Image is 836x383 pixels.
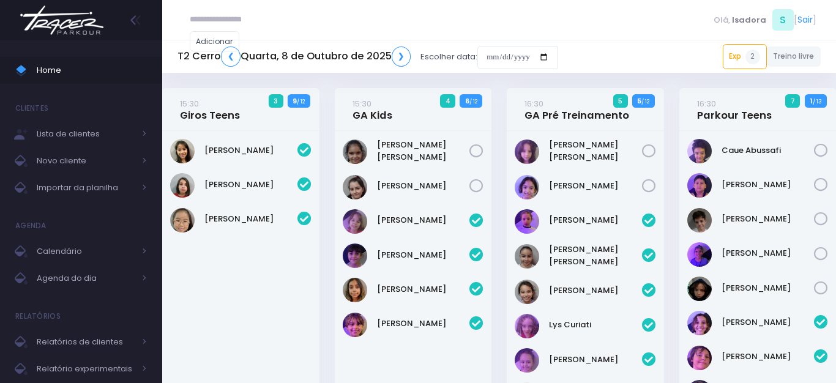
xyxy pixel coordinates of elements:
[745,50,760,64] span: 2
[772,9,794,31] span: S
[269,94,283,108] span: 3
[723,44,767,69] a: Exp2
[722,247,814,259] a: [PERSON_NAME]
[180,98,199,110] small: 15:30
[813,98,822,105] small: / 13
[37,126,135,142] span: Lista de clientes
[687,311,712,335] img: Estela Nunes catto
[515,314,539,338] img: Lys Curiati
[687,277,712,301] img: Yeshe Idargo Kis
[377,249,469,261] a: [PERSON_NAME]
[343,139,367,164] img: Laura da Silva Borges
[37,62,147,78] span: Home
[343,244,367,268] img: Letícia Gonzalez Mendes
[714,14,730,26] span: Olá,
[190,31,240,51] a: Adicionar
[687,242,712,267] img: Thiago Broitman
[709,6,821,34] div: [ ]
[37,361,135,377] span: Relatório experimentais
[343,175,367,199] img: Valentina Relvas Souza
[722,179,814,191] a: [PERSON_NAME]
[697,97,772,122] a: 16:30Parkour Teens
[377,214,469,226] a: [PERSON_NAME]
[549,214,641,226] a: [PERSON_NAME]
[549,284,641,297] a: [PERSON_NAME]
[204,179,297,191] a: [PERSON_NAME]
[37,153,135,169] span: Novo cliente
[37,270,135,286] span: Agenda do dia
[37,244,135,259] span: Calendário
[37,334,135,350] span: Relatórios de clientes
[465,96,469,106] strong: 6
[293,96,297,106] strong: 9
[785,94,800,108] span: 7
[687,346,712,370] img: Gabriel Leão
[515,280,539,304] img: Keity Lisa kawabe
[177,46,411,67] h5: T2 Cerro Quarta, 8 de Outubro de 2025
[353,97,392,122] a: 15:30GA Kids
[377,139,469,163] a: [PERSON_NAME] [PERSON_NAME]
[613,94,628,108] span: 5
[697,98,716,110] small: 16:30
[549,354,641,366] a: [PERSON_NAME]
[170,208,195,232] img: Natália Mie Sunami
[15,214,47,238] h4: Agenda
[637,96,641,106] strong: 5
[440,94,455,108] span: 4
[515,139,539,164] img: Maria lana lewin
[687,139,712,163] img: Caue Abussafi
[204,213,297,225] a: [PERSON_NAME]
[524,98,543,110] small: 16:30
[37,180,135,196] span: Importar da planilha
[377,318,469,330] a: [PERSON_NAME]
[392,46,411,67] a: ❯
[722,282,814,294] a: [PERSON_NAME]
[549,139,641,163] a: [PERSON_NAME] [PERSON_NAME]
[170,139,195,163] img: Catharina Morais Ablas
[343,278,367,302] img: Marina Winck Arantes
[549,180,641,192] a: [PERSON_NAME]
[377,283,469,296] a: [PERSON_NAME]
[687,173,712,198] img: Felipe Jorge Bittar Sousa
[722,316,814,329] a: [PERSON_NAME]
[343,209,367,234] img: Amora vizer cerqueira
[515,175,539,199] img: Rafaela Matos
[15,304,61,329] h4: Relatórios
[377,180,469,192] a: [PERSON_NAME]
[722,144,814,157] a: Caue Abussafi
[297,98,305,105] small: / 12
[353,98,371,110] small: 15:30
[204,144,297,157] a: [PERSON_NAME]
[170,173,195,198] img: Luana Beggs
[180,97,240,122] a: 15:30Giros Teens
[469,98,477,105] small: / 12
[687,208,712,232] img: Gabriel Amaral Alves
[767,46,821,67] a: Treino livre
[524,97,629,122] a: 16:30GA Pré Treinamento
[549,319,641,331] a: Lys Curiati
[515,209,539,234] img: Isabella Rodrigues Tavares
[797,13,813,26] a: Sair
[515,348,539,373] img: Valentina Mesquita
[549,244,641,267] a: [PERSON_NAME] [PERSON_NAME]
[515,244,539,269] img: Kayla Sara kawabe
[722,351,814,363] a: [PERSON_NAME]
[641,98,649,105] small: / 12
[810,96,813,106] strong: 1
[732,14,766,26] span: Isadora
[722,213,814,225] a: [PERSON_NAME]
[343,313,367,337] img: Martina Bertoluci
[177,43,558,71] div: Escolher data:
[15,96,48,121] h4: Clientes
